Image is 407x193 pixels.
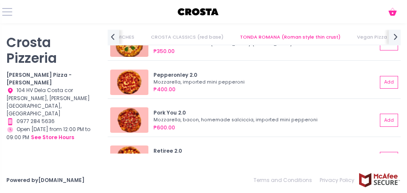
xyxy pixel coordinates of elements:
a: Privacy Policy [316,173,358,188]
button: see store hours [31,133,75,142]
a: Terms and Conditions [254,173,316,188]
div: Mozzarella, bacon, homemade salciccia, imported mini pepperoni [153,117,375,123]
img: Pepperonley 2.0 [110,70,148,95]
img: Retiree 2.0 [110,145,148,171]
div: Mozzarella, imported mini pepperoni [153,79,375,86]
div: Pork You 2.0 [153,109,377,117]
a: Powered by[DOMAIN_NAME] [6,176,84,184]
a: TONDA ROMANA (Roman style thin crust) [232,30,348,45]
img: logo [177,6,220,18]
div: ₱350.00 [153,48,377,55]
p: Crosta Pizzeria [6,35,97,66]
a: Vegan Pizza [349,30,395,45]
b: [PERSON_NAME] Pizza - [PERSON_NAME] [6,71,72,86]
div: Retiree 2.0 [153,147,377,155]
div: ₱400.00 [153,86,377,93]
img: mcafee-secure [358,173,401,187]
a: CROSTA CLASSICS (red base) [143,30,231,45]
button: Add [380,114,398,126]
div: ₱600.00 [153,124,377,131]
img: Pork You 2.0 [110,107,148,133]
div: Pepperonley 2.0 [153,71,377,79]
button: Add [380,152,398,165]
button: Add [380,76,398,89]
div: Open [DATE] from 12:00 PM to 09:00 PM [6,126,97,142]
div: 0977 284 5636 [6,117,97,126]
div: 104 HV Dela Costa cor [PERSON_NAME], [PERSON_NAME][GEOGRAPHIC_DATA], [GEOGRAPHIC_DATA] [6,87,97,117]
